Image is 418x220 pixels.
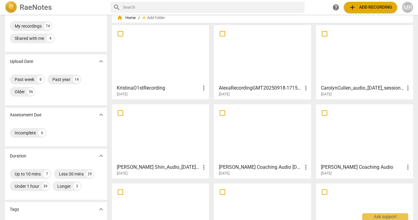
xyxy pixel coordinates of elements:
a: [PERSON_NAME] Shin_Audio_[DATE]_Coaching Session1[DATE] [114,106,207,176]
div: Older [15,89,25,95]
a: [PERSON_NAME] Coaching Audio [DATE][DATE] [216,106,309,176]
span: more_vert [302,164,310,171]
div: 8 [37,76,44,83]
span: search [113,4,120,11]
div: Incomplete [15,130,36,136]
div: 56 [27,88,35,95]
p: Assessment Due [10,112,41,118]
span: more_vert [200,164,207,171]
p: Tags [10,206,19,213]
a: LogoRaeNotes [5,1,106,14]
button: Show more [97,57,106,66]
span: more_vert [404,164,412,171]
span: add [349,4,356,11]
span: [DATE] [117,171,127,176]
div: Under 1 hour [15,183,39,189]
span: Home [117,15,136,21]
h3: Anne Shin_Audio_9-15-25_Coaching Session1 [117,164,200,171]
span: [DATE] [219,171,230,176]
a: CarolynCullen_audio_[DATE]_session#1[DATE] [318,27,411,97]
a: AlexaRecordingGMT20250918-171529_Recording_1280x720[DATE] [216,27,309,97]
div: Longer [57,183,71,189]
button: Upload [344,2,397,13]
span: expand_more [97,111,105,118]
div: 3 [73,183,81,190]
div: 7 [43,170,51,178]
span: [DATE] [321,92,332,97]
h3: Matt Coaching Audio 9-18-25 [219,164,302,171]
h3: KristinaO1stRecording [117,84,200,92]
h3: AlexaRecordingGMT20250918-171529_Recording_1280x720 [219,84,302,92]
input: Search [123,2,302,12]
p: Upload Date [10,58,33,65]
span: expand_more [97,58,105,65]
button: MR [402,2,413,13]
div: Ask support [362,213,408,220]
button: Show more [97,110,106,119]
span: expand_more [97,206,105,213]
span: help [332,4,340,11]
span: expand_more [97,152,105,160]
h3: CarolynCullen_audio_9-21-25_session#1 [321,84,404,92]
button: Show more [97,151,106,160]
span: [DATE] [219,92,230,97]
p: Duration [10,153,26,159]
div: 74 [44,22,51,30]
h2: RaeNotes [20,3,52,12]
div: 14 [73,76,80,83]
div: Less 30 mins [59,171,84,177]
div: 4 [47,35,54,42]
div: 6 [38,129,46,137]
div: 39 [42,183,49,190]
a: [PERSON_NAME] Coaching Audio[DATE] [318,106,411,176]
h3: Nikki Coaching Audio [321,164,404,171]
div: Past year [52,76,70,83]
div: Past week [15,76,34,83]
span: more_vert [404,84,412,92]
span: more_vert [200,84,207,92]
img: Logo [5,1,17,14]
div: 29 [86,170,93,178]
div: Shared with me [15,35,44,41]
div: My recordings [15,23,42,29]
span: more_vert [302,84,310,92]
span: [DATE] [321,171,332,176]
a: Help [330,2,341,13]
span: / [138,16,140,20]
a: KristinaO1stRecording[DATE] [114,27,207,97]
span: Add folder [147,16,165,20]
span: Add recording [349,4,392,11]
span: add [141,15,147,21]
span: home [117,15,123,21]
button: Show more [97,205,106,214]
span: [DATE] [117,92,127,97]
div: Up to 10 mins [15,171,41,177]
